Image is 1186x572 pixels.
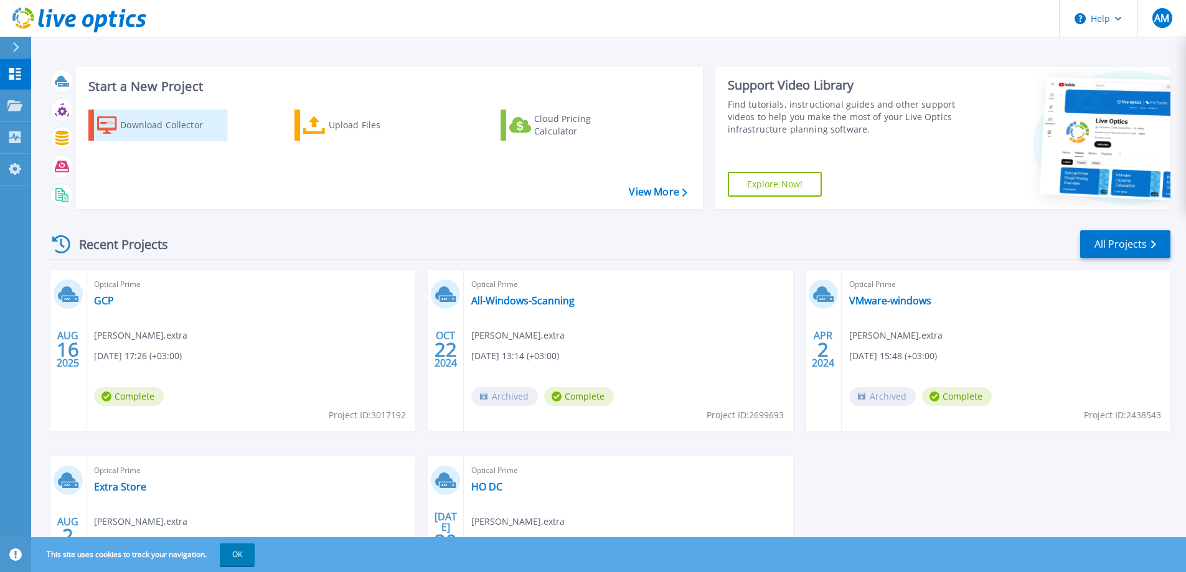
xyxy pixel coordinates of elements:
[534,113,634,138] div: Cloud Pricing Calculator
[57,344,79,355] span: 16
[434,327,458,372] div: OCT 2024
[94,349,182,363] span: [DATE] 17:26 (+03:00)
[471,294,575,307] a: All-Windows-Scanning
[811,327,835,372] div: APR 2024
[294,110,433,141] a: Upload Files
[629,186,687,198] a: View More
[435,344,457,355] span: 22
[471,515,565,528] span: [PERSON_NAME] , extra
[922,387,992,406] span: Complete
[1084,408,1161,422] span: Project ID: 2438543
[471,329,565,342] span: [PERSON_NAME] , extra
[471,535,559,549] span: [DATE] 07:53 (+03:00)
[728,77,960,93] div: Support Video Library
[501,110,639,141] a: Cloud Pricing Calculator
[94,464,408,477] span: Optical Prime
[94,278,408,291] span: Optical Prime
[94,387,164,406] span: Complete
[849,387,916,406] span: Archived
[56,327,80,372] div: AUG 2025
[849,278,1163,291] span: Optical Prime
[471,387,538,406] span: Archived
[329,113,428,138] div: Upload Files
[56,513,80,558] div: AUG 2023
[88,80,687,93] h3: Start a New Project
[62,530,73,541] span: 2
[94,294,114,307] a: GCP
[471,349,559,363] span: [DATE] 13:14 (+03:00)
[1080,230,1170,258] a: All Projects
[94,515,187,528] span: [PERSON_NAME] , extra
[471,464,785,477] span: Optical Prime
[434,513,458,558] div: [DATE] 2023
[707,408,784,422] span: Project ID: 2699693
[435,536,457,546] span: 30
[94,535,182,549] span: [DATE] 18:24 (+03:00)
[728,98,960,136] div: Find tutorials, instructional guides and other support videos to help you make the most of your L...
[88,110,227,141] a: Download Collector
[48,229,185,260] div: Recent Projects
[34,543,255,566] span: This site uses cookies to track your navigation.
[849,329,943,342] span: [PERSON_NAME] , extra
[94,329,187,342] span: [PERSON_NAME] , extra
[471,278,785,291] span: Optical Prime
[1154,13,1169,23] span: AM
[120,113,220,138] div: Download Collector
[849,349,937,363] span: [DATE] 15:48 (+03:00)
[220,543,255,566] button: OK
[329,408,406,422] span: Project ID: 3017192
[544,387,614,406] span: Complete
[94,481,146,493] a: Extra Store
[817,344,829,355] span: 2
[849,294,931,307] a: VMware-windows
[471,481,502,493] a: HO DC
[728,172,822,197] a: Explore Now!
